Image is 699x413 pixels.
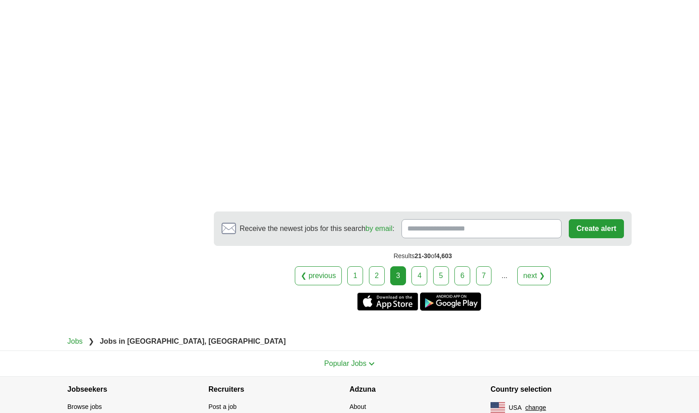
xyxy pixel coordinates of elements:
button: Create alert [569,219,624,238]
a: next ❯ [517,266,551,285]
span: USA [509,403,522,413]
a: 4 [411,266,427,285]
a: 6 [454,266,470,285]
div: Results of [214,246,632,266]
span: ❯ [88,337,94,345]
a: 2 [369,266,385,285]
a: About [349,403,366,410]
span: Popular Jobs [324,360,366,367]
h4: Country selection [491,377,632,402]
div: ... [496,267,514,285]
a: 5 [433,266,449,285]
img: US flag [491,402,505,413]
button: change [525,403,546,413]
a: ❮ previous [295,266,342,285]
a: 7 [476,266,492,285]
strong: Jobs in [GEOGRAPHIC_DATA], [GEOGRAPHIC_DATA] [100,337,286,345]
div: 3 [390,266,406,285]
span: Receive the newest jobs for this search : [240,223,394,234]
a: Get the iPhone app [357,293,418,311]
a: Post a job [208,403,236,410]
a: Get the Android app [420,293,481,311]
a: 1 [347,266,363,285]
span: 4,603 [436,252,452,259]
a: by email [365,225,392,232]
span: 21-30 [415,252,431,259]
img: toggle icon [368,362,375,366]
a: Browse jobs [67,403,102,410]
a: Jobs [67,337,83,345]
